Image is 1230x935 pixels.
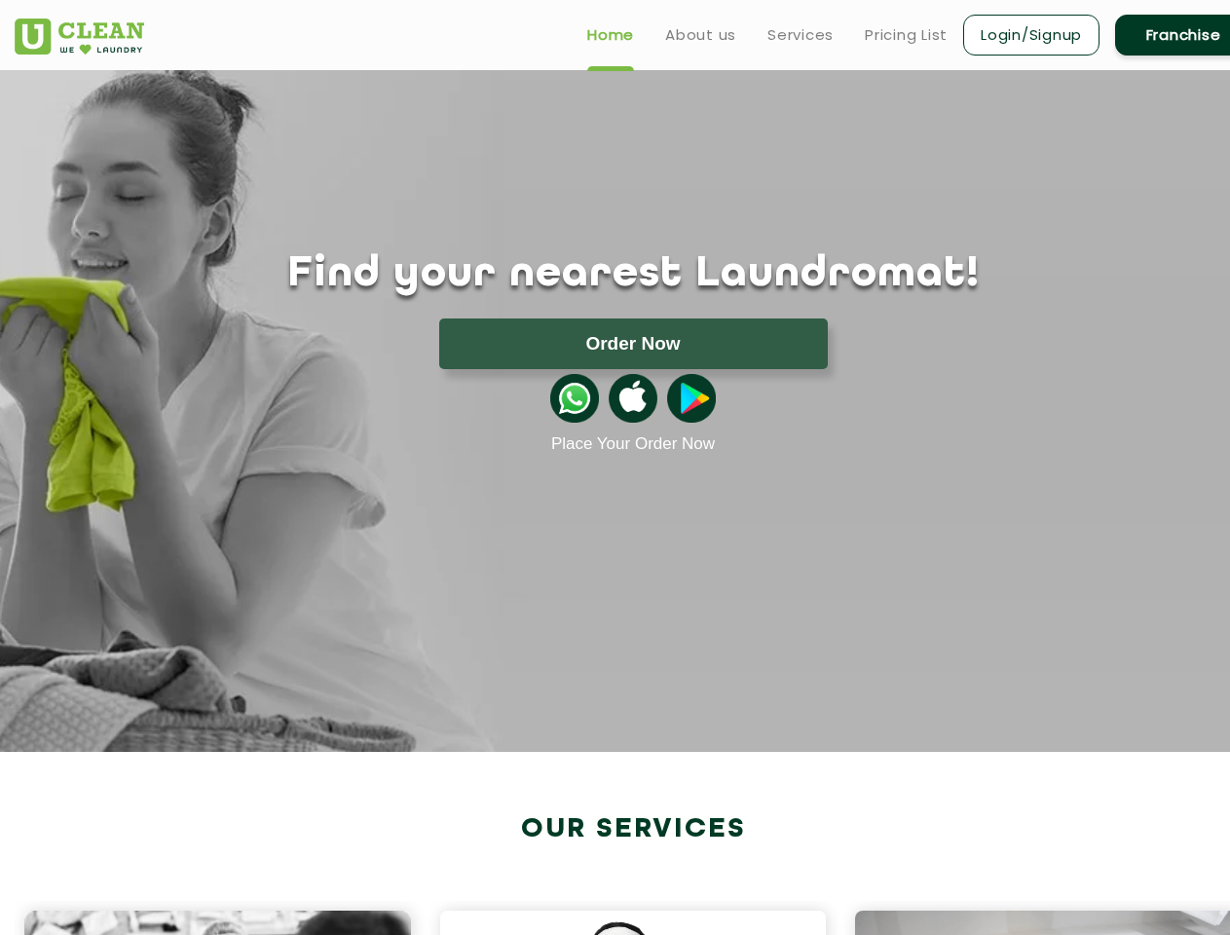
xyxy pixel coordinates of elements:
button: Order Now [439,318,828,369]
a: Home [587,23,634,47]
img: playstoreicon.png [667,374,716,423]
img: whatsappicon.png [550,374,599,423]
a: Place Your Order Now [551,434,715,454]
img: apple-icon.png [609,374,657,423]
a: Login/Signup [963,15,1100,56]
img: UClean Laundry and Dry Cleaning [15,19,144,55]
a: About us [665,23,736,47]
a: Pricing List [865,23,948,47]
a: Services [767,23,834,47]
